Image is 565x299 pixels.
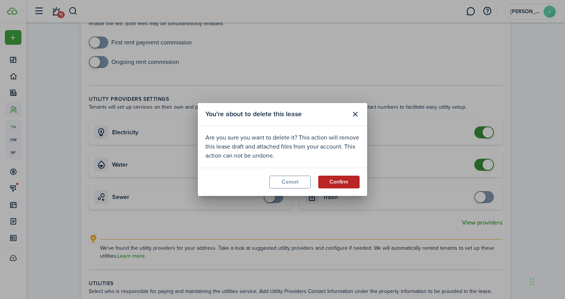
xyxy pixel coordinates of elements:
button: Close modal [349,108,361,121]
button: Confirm [318,176,360,188]
iframe: Chat Widget [527,263,565,299]
div: Are you sure you want to delete it? This action will remove this lease draft and attached files f... [205,133,360,160]
div: Drag [530,270,534,293]
span: You're about to delete this lease [205,109,302,119]
button: Cancel [269,176,311,188]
